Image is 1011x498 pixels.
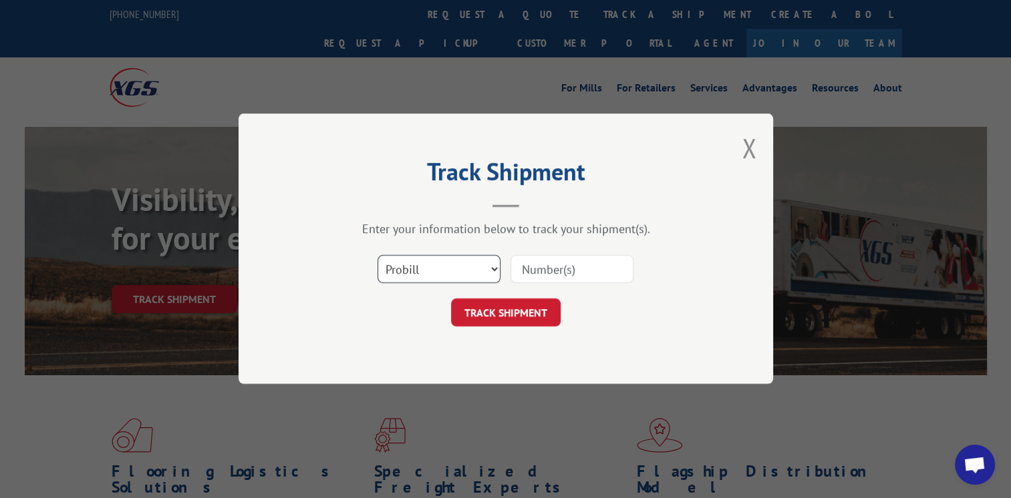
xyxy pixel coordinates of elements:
input: Number(s) [511,256,633,284]
h2: Track Shipment [305,162,706,188]
button: TRACK SHIPMENT [451,299,561,327]
div: Open chat [955,445,995,485]
div: Enter your information below to track your shipment(s). [305,222,706,237]
button: Close modal [742,130,756,166]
